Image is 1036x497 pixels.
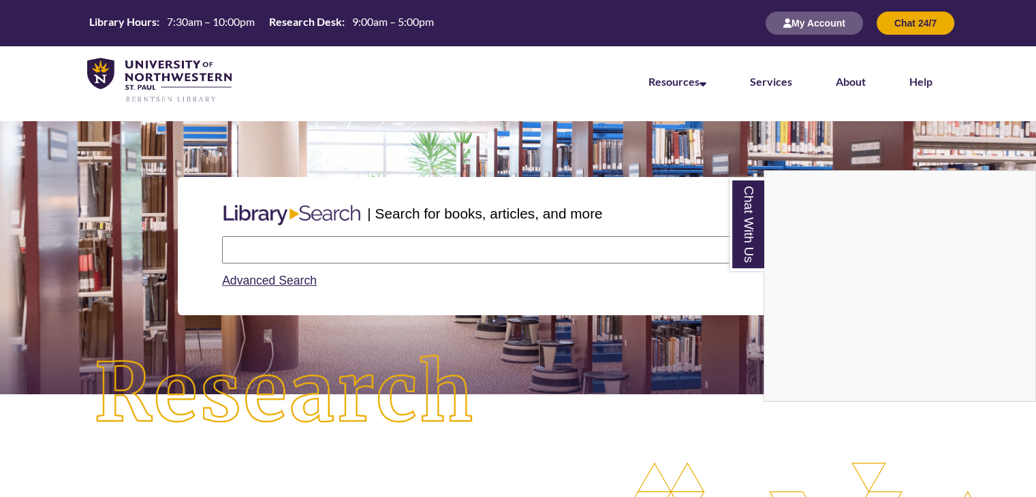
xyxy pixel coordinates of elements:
a: Chat With Us [729,178,764,271]
img: UNWSP Library Logo [87,58,232,103]
a: Help [909,75,932,88]
a: Resources [648,75,706,88]
iframe: Chat Widget [764,171,1035,401]
div: Chat With Us [764,170,1036,402]
a: About [836,75,866,88]
a: Services [750,75,792,88]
